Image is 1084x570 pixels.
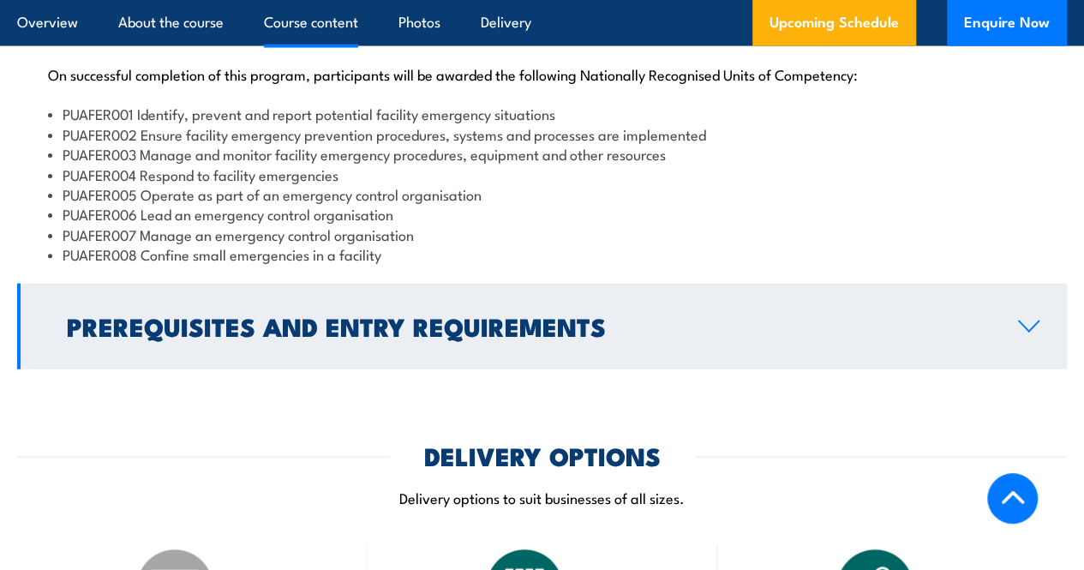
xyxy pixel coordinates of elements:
li: PUAFER005 Operate as part of an emergency control organisation [48,184,1036,204]
li: PUAFER008 Confine small emergencies in a facility [48,244,1036,264]
li: PUAFER006 Lead an emergency control organisation [48,204,1036,224]
a: Prerequisites and Entry Requirements [17,284,1067,369]
li: PUAFER003 Manage and monitor facility emergency procedures, equipment and other resources [48,144,1036,164]
li: PUAFER001 Identify, prevent and report potential facility emergency situations [48,104,1036,123]
h2: DELIVERY OPTIONS [424,444,661,466]
li: PUAFER002 Ensure facility emergency prevention procedures, systems and processes are implemented [48,124,1036,144]
li: PUAFER007 Manage an emergency control organisation [48,225,1036,244]
li: PUAFER004 Respond to facility emergencies [48,165,1036,184]
p: On successful completion of this program, participants will be awarded the following Nationally R... [48,65,1036,82]
h2: Prerequisites and Entry Requirements [67,315,991,337]
p: Delivery options to suit businesses of all sizes. [17,488,1067,507]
